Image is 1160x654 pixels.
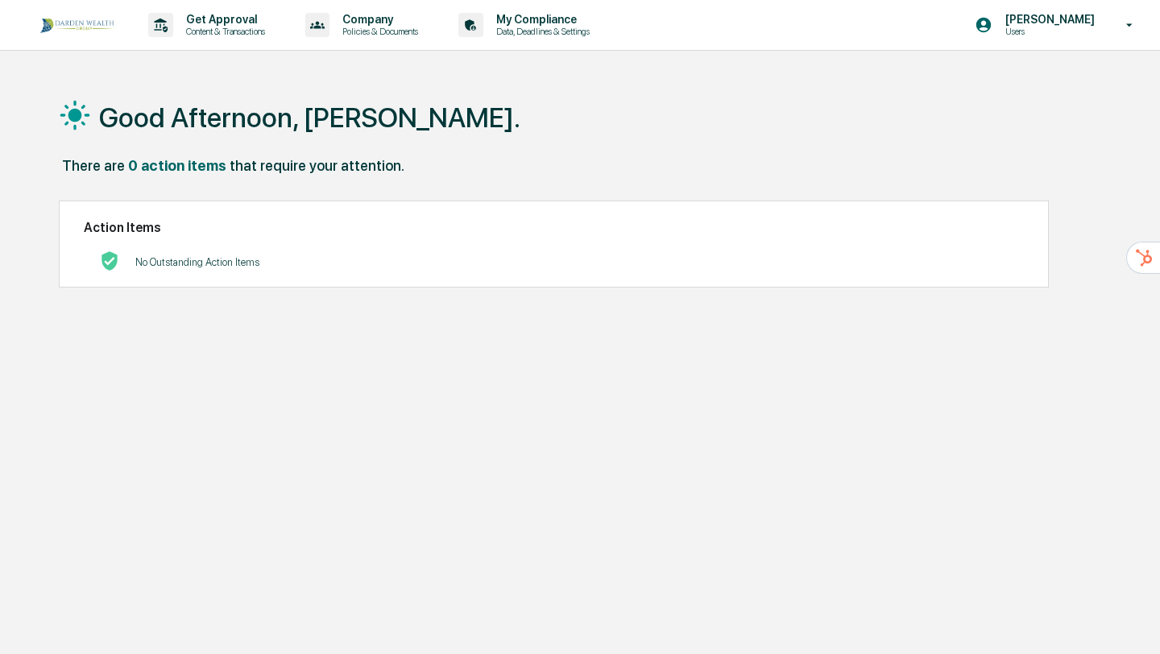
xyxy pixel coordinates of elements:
[39,15,116,35] img: logo
[992,26,1103,37] p: Users
[173,26,273,37] p: Content & Transactions
[84,220,1023,235] h2: Action Items
[329,26,426,37] p: Policies & Documents
[230,157,404,174] div: that require your attention.
[329,13,426,26] p: Company
[483,13,598,26] p: My Compliance
[135,256,259,268] p: No Outstanding Action Items
[483,26,598,37] p: Data, Deadlines & Settings
[992,13,1103,26] p: [PERSON_NAME]
[173,13,273,26] p: Get Approval
[100,251,119,271] img: No Actions logo
[128,157,226,174] div: 0 action items
[99,101,520,134] h1: Good Afternoon, [PERSON_NAME].
[62,157,125,174] div: There are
